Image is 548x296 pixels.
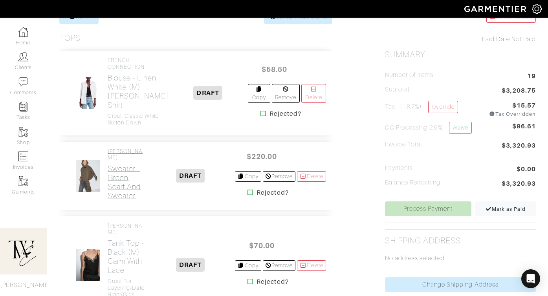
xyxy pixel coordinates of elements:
[108,148,146,161] h4: [PERSON_NAME]
[257,277,288,287] strong: Rejected?
[517,164,536,174] span: $0.00
[176,258,205,272] span: DRAFT
[385,141,422,148] h5: Invoice Total
[251,61,298,78] span: $58.50
[512,122,536,137] span: $96.61
[527,71,536,82] span: 19
[385,277,536,292] a: Change Shipping Address
[108,148,146,201] a: [PERSON_NAME] Sweater - GreenScarf and Sweater
[385,236,461,246] h2: Shipping Address
[108,73,169,110] h2: Blouse - Linen White (M) [PERSON_NAME] Shirt
[482,36,511,43] span: Paid Date:
[108,239,146,275] h2: Tank Top - Black (M) Cami with Lace
[385,179,441,186] h5: Balance Remaining
[460,2,532,16] img: garmentier-logo-header-white-b43fb05a5012e4ada735d5af1a66efaba907eab6374d6393d1fbf88cb4ef424d.png
[385,101,458,115] h5: Tax ( : 8.7%)
[238,148,285,165] span: $220.00
[502,179,536,190] span: $3,320.93
[18,127,28,137] img: garments-icon-b7da505a4dc4fd61783c78ac3ca0ef83fa9d6f193b1c9dc38574b1d14d53ca28.png
[108,57,169,126] a: FRENCH CONNECTION Blouse - Linen White (M)[PERSON_NAME] Shirt Great, classic white button down
[18,77,28,87] img: comment-icon-a0a6a9ef722e966f86d9cbdc48e553b5cf19dbc54f86b18d962a5391bc8f6eb6.png
[263,260,295,271] a: Remove
[449,122,472,134] a: Waive
[18,176,28,186] img: garments-icon-b7da505a4dc4fd61783c78ac3ca0ef83fa9d6f193b1c9dc38574b1d14d53ca28.png
[193,86,222,100] span: DRAFT
[176,169,205,183] span: DRAFT
[272,84,300,103] a: Remove
[301,84,326,103] a: Delete
[235,171,261,182] a: Copy
[486,206,526,212] span: Mark as Paid
[235,260,261,271] a: Copy
[297,171,326,182] a: Delete
[108,223,146,236] h4: [PERSON_NAME]
[512,101,536,110] span: $15.57
[532,4,542,14] img: gear-icon-white-bd11855cb880d31180b6d7d6211b90ccbf57a29d726f0c71d8c61bd08dd39cc2.png
[257,188,288,197] strong: Rejected?
[263,171,295,182] a: Remove
[385,201,471,216] a: Process Payment
[489,110,536,118] div: Tax Overridden
[385,86,409,93] h5: Subtotal
[502,86,536,97] span: $3,208.75
[385,164,413,172] h5: Payments
[385,122,472,134] h5: CC Processing 2.9%
[108,113,169,126] h4: Great, classic white button down
[269,109,301,119] strong: Rejected?
[59,33,81,43] h3: Tops
[108,164,146,200] h2: Sweater - Green Scarf and Sweater
[297,260,326,271] a: Delete
[385,71,434,79] h5: Number of Items
[475,201,536,216] a: Mark as Paid
[75,248,101,281] img: Gh5FVtPHHUe5BdZxBmuBio59
[108,57,169,70] h4: FRENCH CONNECTION
[75,159,101,192] img: rh5HX58m45jQ2f5tWyGoKwqR
[521,269,540,288] div: Open Intercom Messenger
[18,27,28,37] img: dashboard-icon-dbcd8f5a0b271acd01030246c82b418ddd0df26cd7fceb0bd07c9910d44c42f6.png
[18,152,28,161] img: orders-icon-0abe47150d42831381b5fb84f609e132dff9fe21cb692f30cb5eec754e2cba89.png
[385,50,536,60] h2: Summary
[75,77,101,110] img: atD9UJFbyPLGqR9qa7nSJVCe
[428,101,458,113] a: Override
[385,35,536,44] div: Not Paid
[248,84,270,103] a: Copy
[18,102,28,111] img: reminder-icon-8004d30b9f0a5d33ae49ab947aed9ed385cf756f9e5892f1edd6e32f2345188e.png
[385,254,536,263] p: No address selected
[18,52,28,62] img: clients-icon-6bae9207a08558b7cb47a8932f037763ab4055f8c8b6bfacd5dc20c3e0201464.png
[238,237,285,254] span: $70.00
[502,141,536,152] span: $3,320.93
